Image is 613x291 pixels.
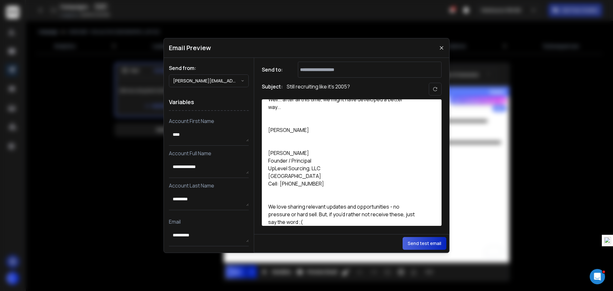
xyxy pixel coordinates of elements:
h1: Email Preview [169,43,211,52]
h1: Send to: [262,66,287,73]
button: Send test email [403,237,446,250]
p: Account First Name [169,117,249,125]
h1: Variables [169,94,249,111]
h1: Send from: [169,64,249,72]
p: Email [169,218,249,226]
p: Account Last Name [169,182,249,189]
p: [PERSON_NAME][EMAIL_ADDRESS][DOMAIN_NAME] [173,78,241,84]
iframe: Intercom live chat [590,269,605,284]
p: Account Full Name [169,149,249,157]
h1: Subject: [262,83,283,96]
p: Still recruiting like it’s 2005? [287,83,350,96]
